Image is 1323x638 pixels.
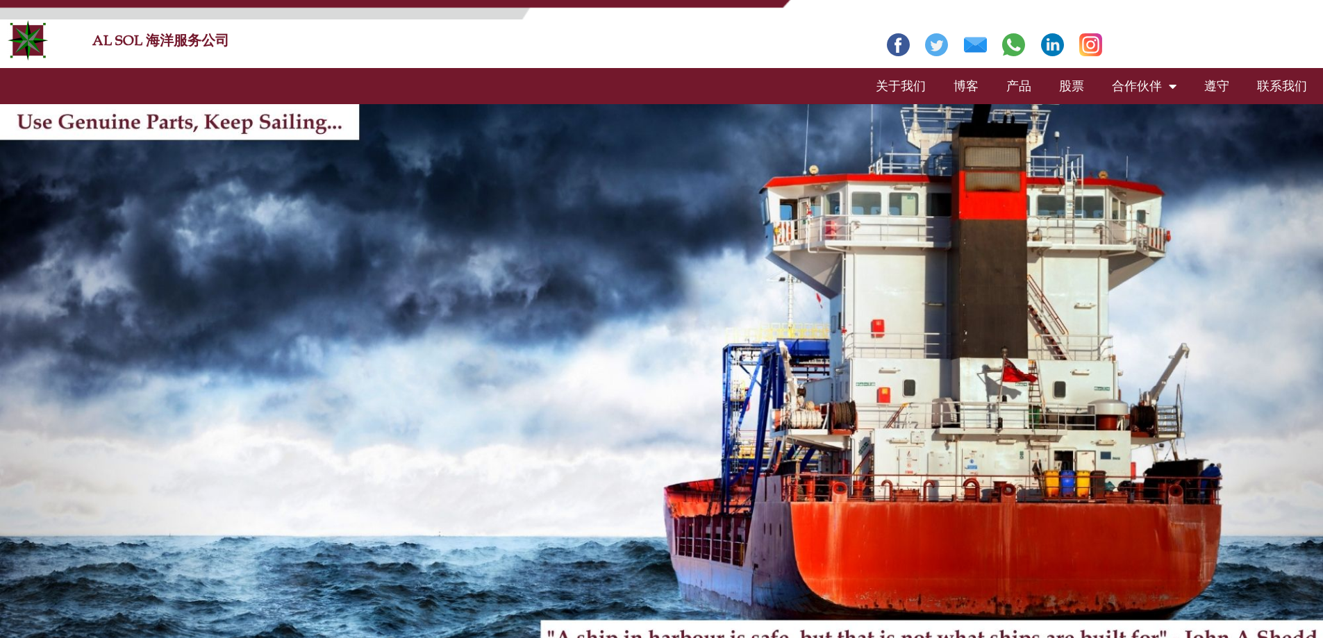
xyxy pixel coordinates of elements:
a: 联系我们 [1243,70,1321,102]
font: 联系我们 [1257,78,1307,94]
font: 合作伙伴 [1112,78,1162,94]
a: 遵守 [1190,70,1243,102]
a: 股票 [1045,70,1098,102]
font: 关于我们 [876,78,926,94]
img: 也尔索尔马林标志 [7,19,49,61]
a: 产品 [992,70,1045,102]
a: AL SOL 海洋服务公司 [92,32,229,49]
font: 股票 [1059,78,1084,94]
font: 产品 [1006,78,1031,94]
a: 关于我们 [862,70,940,102]
font: 博客 [954,78,979,94]
font: 遵守 [1204,78,1229,94]
a: 博客 [940,70,992,102]
a: 合作伙伴 [1098,70,1190,102]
